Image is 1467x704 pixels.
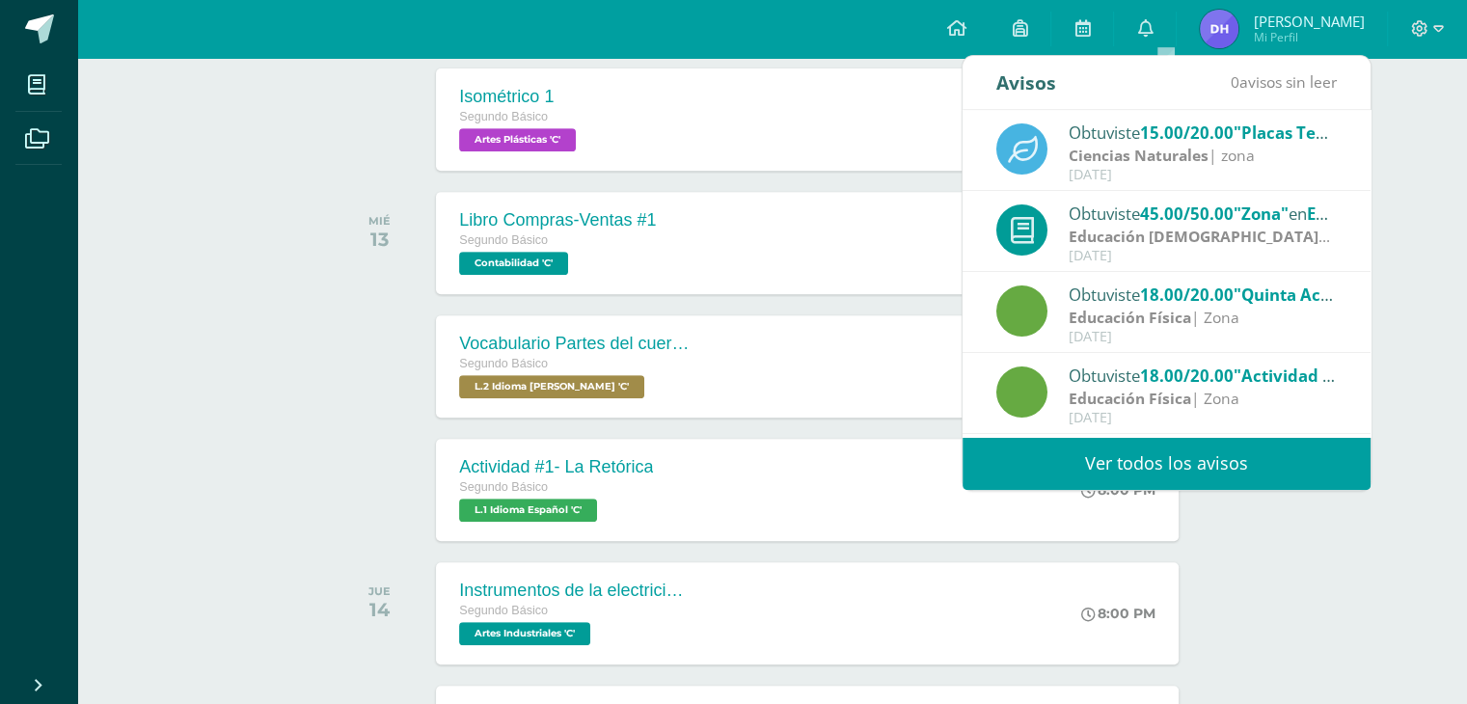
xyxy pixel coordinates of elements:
[1069,145,1209,166] strong: Ciencias Naturales
[1069,329,1337,345] div: [DATE]
[459,375,644,398] span: L.2 Idioma Maya Kaqchikel 'C'
[368,584,391,598] div: JUE
[1069,248,1337,264] div: [DATE]
[1140,203,1234,225] span: 45.00/50.00
[1069,201,1337,226] div: Obtuviste en
[368,598,391,621] div: 14
[368,228,391,251] div: 13
[1069,167,1337,183] div: [DATE]
[459,128,576,151] span: Artes Plásticas 'C'
[368,214,391,228] div: MIÉ
[1253,29,1364,45] span: Mi Perfil
[1069,388,1337,410] div: | Zona
[459,110,548,123] span: Segundo Básico
[1069,363,1337,388] div: Obtuviste en
[459,334,691,354] div: Vocabulario Partes del cuerpo
[459,233,548,247] span: Segundo Básico
[459,457,653,477] div: Actividad #1- La Retórica
[1140,122,1234,144] span: 15.00/20.00
[1200,10,1238,48] img: 4cebe4dcb2c6f309324b58d99f7f867b.png
[1140,365,1234,387] span: 18.00/20.00
[1231,71,1337,93] span: avisos sin leer
[1069,388,1191,409] strong: Educación Física
[1069,282,1337,307] div: Obtuviste en
[459,499,597,522] span: L.1 Idioma Español 'C'
[1253,12,1364,31] span: [PERSON_NAME]
[459,87,581,107] div: Isométrico 1
[459,252,568,275] span: Contabilidad 'C'
[459,581,691,601] div: Instrumentos de la electricidad
[1069,120,1337,145] div: Obtuviste en
[1069,145,1337,167] div: | zona
[459,622,590,645] span: Artes Industriales 'C'
[1081,605,1155,622] div: 8:00 PM
[459,210,656,230] div: Libro Compras-Ventas #1
[1234,203,1289,225] span: "Zona"
[459,357,548,370] span: Segundo Básico
[1069,410,1337,426] div: [DATE]
[1069,307,1191,328] strong: Educación Física
[1234,284,1385,306] span: "Quinta Actividad"
[963,437,1371,490] a: Ver todos los avisos
[1069,307,1337,329] div: | Zona
[996,56,1056,109] div: Avisos
[459,480,548,494] span: Segundo Básico
[1231,71,1239,93] span: 0
[459,604,548,617] span: Segundo Básico
[1069,226,1337,248] div: | Zona
[1234,365,1385,387] span: "Actividad Cuatro"
[1140,284,1234,306] span: 18.00/20.00
[1069,226,1330,247] strong: Educación [DEMOGRAPHIC_DATA]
